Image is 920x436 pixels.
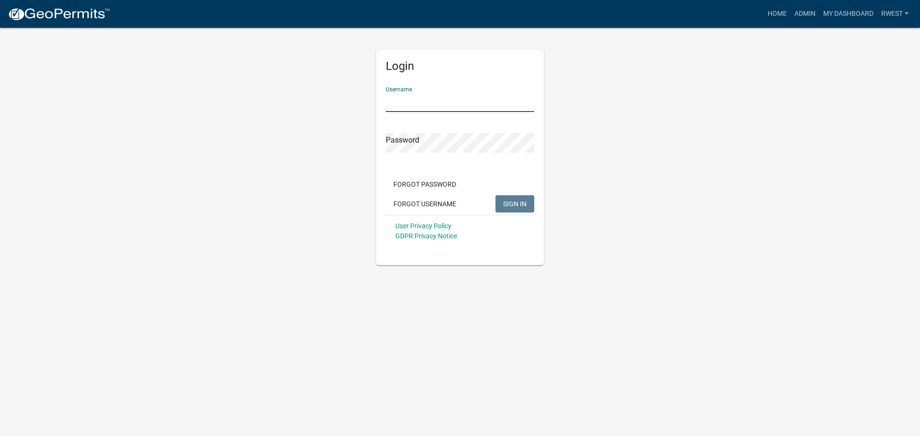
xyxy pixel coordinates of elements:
button: Forgot Username [386,195,464,212]
a: My Dashboard [819,5,877,23]
a: rwest [877,5,912,23]
a: Admin [791,5,819,23]
button: Forgot Password [386,176,464,193]
span: SIGN IN [503,200,527,207]
h5: Login [386,59,534,73]
button: SIGN IN [495,195,534,212]
a: GDPR Privacy Notice [395,232,457,240]
a: Home [764,5,791,23]
a: User Privacy Policy [395,222,451,230]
